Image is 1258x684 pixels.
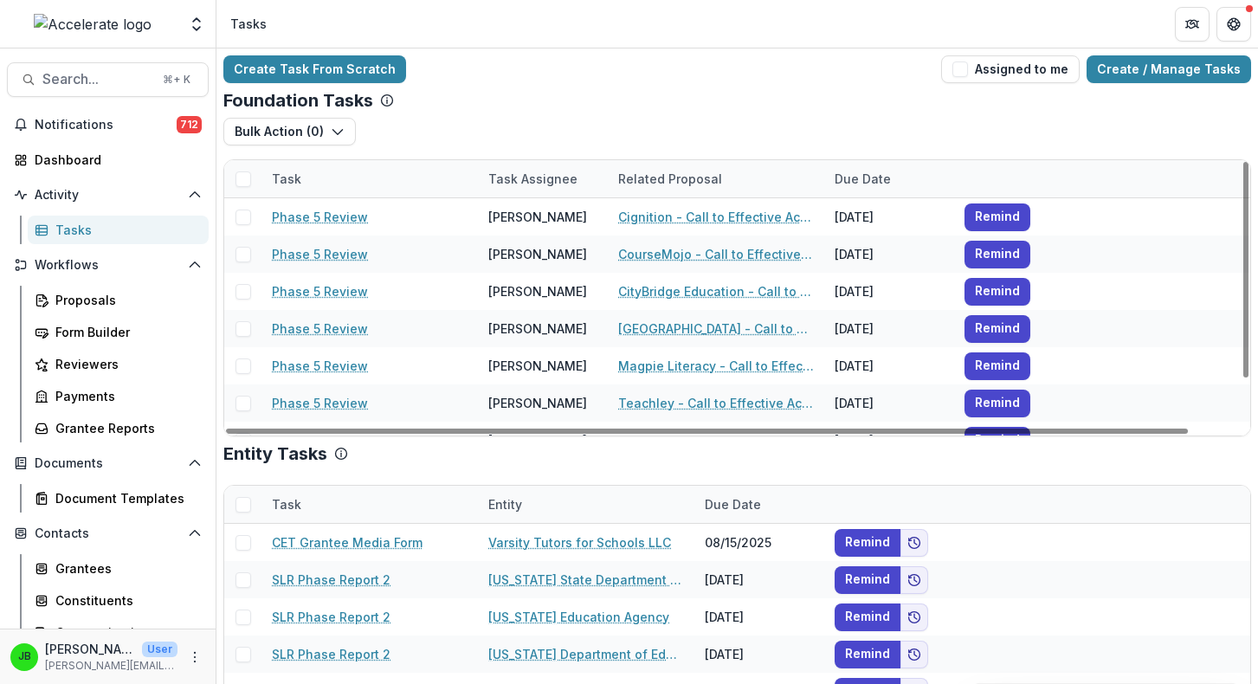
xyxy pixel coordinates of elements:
div: [PERSON_NAME] [488,357,587,375]
p: Entity Tasks [223,443,327,464]
div: Jennifer Bronson [18,651,31,662]
a: Reviewers [28,350,209,378]
div: Reviewers [55,355,195,373]
div: Due Date [694,486,824,523]
a: Dashboard [7,145,209,174]
a: Document Templates [28,484,209,513]
div: Task [261,170,312,188]
div: Due Date [694,495,771,513]
button: Get Help [1216,7,1251,42]
div: Related Proposal [608,160,824,197]
button: Add to friends [900,529,928,557]
button: Open Documents [7,449,209,477]
a: Constituents [28,586,209,615]
a: Cignition - Call to Effective Action - 1 [618,208,814,226]
div: Dashboard [35,151,195,169]
div: Entity [478,495,532,513]
button: Notifications712 [7,111,209,139]
div: Task [261,160,478,197]
div: Communications [55,623,195,642]
button: Remind [835,603,900,631]
div: 08/15/2025 [694,524,824,561]
div: [DATE] [824,310,954,347]
a: Phase 5 Review [272,208,368,226]
a: Create / Manage Tasks [1087,55,1251,83]
p: [PERSON_NAME][EMAIL_ADDRESS][PERSON_NAME][DOMAIN_NAME] [45,658,177,674]
div: Grantees [55,559,195,578]
span: Documents [35,456,181,471]
span: Contacts [35,526,181,541]
a: Tasks [28,216,209,244]
div: Tasks [230,15,267,33]
div: Task [261,486,478,523]
a: Communications [28,618,209,647]
button: Remind [964,278,1030,306]
button: Remind [964,352,1030,380]
span: Activity [35,188,181,203]
a: SLR Phase Report 2 [272,645,390,663]
a: Teachley - Call to Effective Action - 1 [618,394,814,412]
div: Constituents [55,591,195,610]
a: SLR Phase Report 2 [272,608,390,626]
a: Phase 5 Review [272,394,368,412]
button: Remind [835,641,900,668]
div: [DATE] [694,598,824,636]
a: CityBridge Education - Call to Effective Action - 1 [618,282,814,300]
div: [DATE] [824,198,954,236]
a: Varsity Tutors for Schools LLC [488,533,671,552]
button: Open Activity [7,181,209,209]
p: User [142,642,177,657]
div: [DATE] [824,347,954,384]
div: Due Date [824,170,901,188]
button: Remind [964,241,1030,268]
div: Tasks [55,221,195,239]
div: [DATE] [694,636,824,673]
button: Search... [7,62,209,97]
button: Add to friends [900,603,928,631]
button: Remind [964,203,1030,231]
div: ⌘ + K [159,70,194,89]
a: Payments [28,382,209,410]
div: Task [261,495,312,513]
button: Assigned to me [941,55,1080,83]
div: Payments [55,387,195,405]
div: Related Proposal [608,170,732,188]
button: Remind [835,566,900,594]
a: Proposals [28,286,209,314]
a: CourseMojo - Call to Effective Action - 1 [618,245,814,263]
button: Open Workflows [7,251,209,279]
button: Add to friends [900,566,928,594]
div: Grantee Reports [55,419,195,437]
a: Create Task From Scratch [223,55,406,83]
div: [DATE] [824,273,954,310]
p: Foundation Tasks [223,90,373,111]
button: Remind [835,529,900,557]
button: Open entity switcher [184,7,209,42]
span: Workflows [35,258,181,273]
a: CET Grantee Media Form [272,533,423,552]
button: Add to friends [900,641,928,668]
a: Magpie Literacy - Call to Effective Action - 3 [618,357,814,375]
nav: breadcrumb [223,11,274,36]
a: [US_STATE] State Department of Education [488,571,684,589]
a: Grantees [28,554,209,583]
span: Notifications [35,118,177,132]
div: Task Assignee [478,160,608,197]
a: [GEOGRAPHIC_DATA] - Call to Effective Action - 1 [618,319,814,338]
a: Phase 5 Review [272,282,368,300]
div: Due Date [824,160,954,197]
div: Task Assignee [478,170,588,188]
a: Grantee Reports [28,414,209,442]
span: 712 [177,116,202,133]
div: Proposals [55,291,195,309]
button: Remind [964,390,1030,417]
div: Entity [478,486,694,523]
a: Phase 5 Review [272,319,368,338]
button: More [184,647,205,668]
a: Phase 5 Review [272,357,368,375]
span: Search... [42,71,152,87]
